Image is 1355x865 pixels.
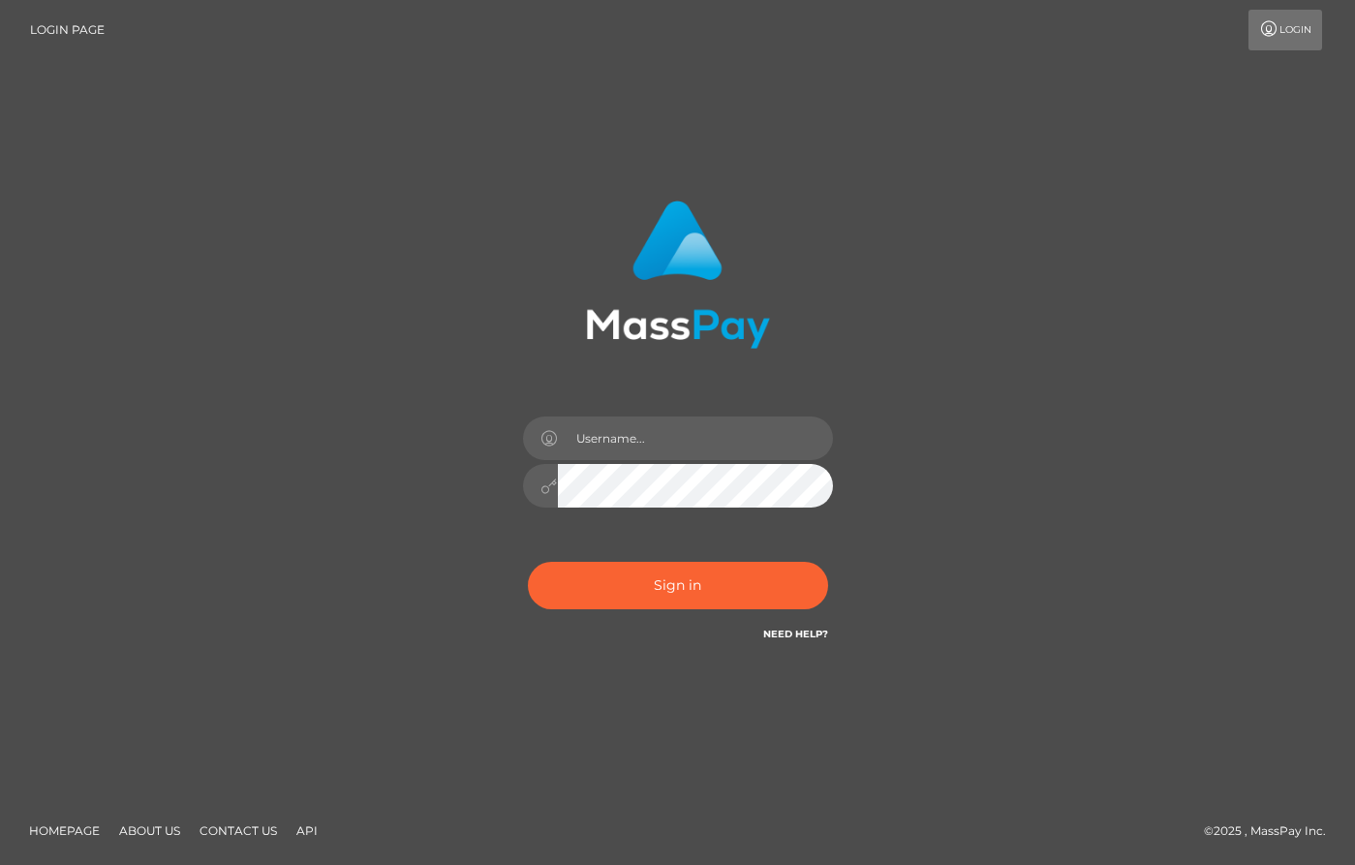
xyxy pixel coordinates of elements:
a: About Us [111,816,188,846]
input: Username... [558,417,833,460]
a: Login [1248,10,1322,50]
img: MassPay Login [586,201,770,349]
a: Contact Us [192,816,285,846]
a: Homepage [21,816,108,846]
button: Sign in [528,562,828,609]
a: Login Page [30,10,105,50]
a: Need Help? [763,628,828,640]
a: API [289,816,325,846]
div: © 2025 , MassPay Inc. [1204,820,1340,842]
